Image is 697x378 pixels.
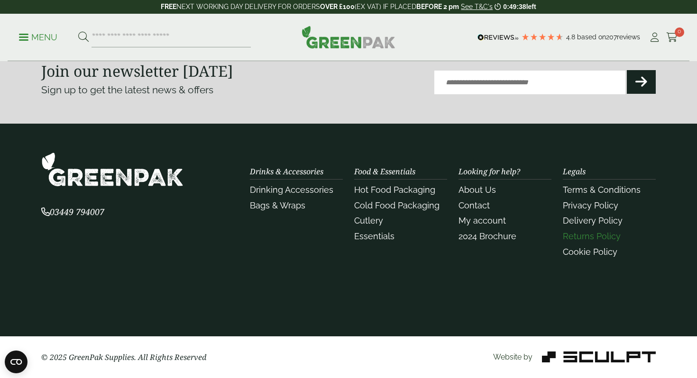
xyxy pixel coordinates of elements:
[649,33,660,42] i: My Account
[542,351,656,362] img: Sculpt
[477,34,519,41] img: REVIEWS.io
[41,61,233,81] strong: Join our newsletter [DATE]
[41,351,238,363] p: © 2025 GreenPak Supplies. All Rights Reserved
[566,33,577,41] span: 4.8
[354,185,435,195] a: Hot Food Packaging
[41,206,104,217] span: 03449 794007
[617,33,640,41] span: reviews
[19,32,57,41] a: Menu
[354,216,383,225] a: Cutlery
[563,216,623,225] a: Delivery Policy
[666,30,678,45] a: 0
[19,32,57,43] p: Menu
[41,82,318,98] p: Sign up to get the latest news & offers
[461,3,493,10] a: See T&C's
[675,27,684,37] span: 0
[459,231,516,241] a: 2024 Brochure
[521,33,564,41] div: 4.79 Stars
[459,200,490,210] a: Contact
[503,3,526,10] span: 0:49:38
[302,26,395,48] img: GreenPak Supplies
[320,3,355,10] strong: OVER £100
[416,3,459,10] strong: BEFORE 2 pm
[354,231,394,241] a: Essentials
[577,33,606,41] span: Based on
[41,208,104,217] a: 03449 794007
[459,216,506,225] a: My account
[250,200,305,210] a: Bags & Wraps
[526,3,536,10] span: left
[493,352,532,361] span: Website by
[563,185,641,195] a: Terms & Conditions
[250,185,333,195] a: Drinking Accessories
[606,33,617,41] span: 207
[563,247,617,257] a: Cookie Policy
[563,231,621,241] a: Returns Policy
[459,185,496,195] a: About Us
[563,200,618,210] a: Privacy Policy
[161,3,176,10] strong: FREE
[354,200,440,210] a: Cold Food Packaging
[5,351,28,373] button: Open CMP widget
[41,152,183,187] img: GreenPak Supplies
[666,33,678,42] i: Cart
